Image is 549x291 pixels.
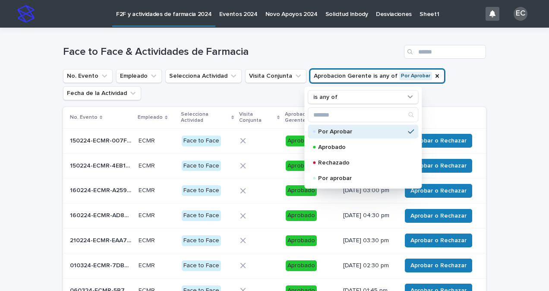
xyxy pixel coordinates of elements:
[318,129,404,135] p: Por Aprobar
[63,253,486,278] tr: 010324-ECMR-7DB4C9010324-ECMR-7DB4C9 ECMRECMR Face to FaceAprobado[DATE] 02:30 pmAprobar o Rechazar
[410,136,467,145] span: Aprobar o Rechazar
[63,203,486,228] tr: 160224-ECMR-AD8D8A160224-ECMR-AD8D8A ECMRECMR Face to FaceAprobado[DATE] 04:30 pmAprobar o Rechazar
[405,234,472,247] button: Aprobar o Rechazar
[286,235,317,246] div: Aprobado
[63,69,113,83] button: No. Evento
[343,212,394,219] p: [DATE] 04:30 pm
[116,69,162,83] button: Empleado
[70,113,98,122] p: No. Evento
[405,159,472,173] button: Aprobar o Rechazar
[308,108,418,122] input: Search
[165,69,242,83] button: Selecciona Actividad
[410,236,467,245] span: Aprobar o Rechazar
[70,136,133,145] p: 150224-ECMR-007F5B
[182,136,221,146] div: Face to Face
[410,161,467,170] span: Aprobar o Rechazar
[70,260,133,269] p: 010324-ECMR-7DB4C9
[310,69,445,83] button: Aprobacion Gerente
[63,228,486,253] tr: 210224-ECMR-EAA731210224-ECMR-EAA731 ECMRECMR Face to FaceAprobado[DATE] 03:30 pmAprobar o Rechazar
[182,185,221,196] div: Face to Face
[182,161,221,171] div: Face to Face
[63,178,486,203] tr: 160224-ECMR-A2599A160224-ECMR-A2599A ECMRECMR Face to FaceAprobado[DATE] 03:00 pmAprobar o Rechazar
[70,161,133,170] p: 150224-ECMR-4EB190
[410,187,467,195] span: Aprobar o Rechazar
[182,235,221,246] div: Face to Face
[70,185,133,194] p: 160224-ECMR-A2599A
[286,136,317,146] div: Aprobado
[181,110,229,126] p: Selecciona Actividad
[313,93,338,101] p: is any of
[410,212,467,220] span: Aprobar o Rechazar
[404,45,486,59] input: Search
[318,175,404,181] p: Por aprobar
[286,210,317,221] div: Aprobado
[343,262,394,269] p: [DATE] 02:30 pm
[63,128,486,153] tr: 150224-ECMR-007F5B150224-ECMR-007F5B ECMRECMR Face to FaceAprobado[DATE] 03:00 pmAprobar o Rechazar
[239,110,274,126] p: Visita Conjunta
[286,161,317,171] div: Aprobado
[405,209,472,223] button: Aprobar o Rechazar
[308,108,418,122] div: Search
[138,113,163,122] p: Empleado
[17,5,35,22] img: stacker-logo-s-only.png
[286,185,317,196] div: Aprobado
[410,261,467,270] span: Aprobar o Rechazar
[405,134,472,148] button: Aprobar o Rechazar
[139,210,157,219] p: ECMR
[70,235,133,244] p: 210224-ECMR-EAA731
[182,260,221,271] div: Face to Face
[139,136,157,145] p: ECMR
[405,259,472,272] button: Aprobar o Rechazar
[182,210,221,221] div: Face to Face
[63,86,141,100] button: Fecha de la Actividad
[139,185,157,194] p: ECMR
[139,235,157,244] p: ECMR
[63,153,486,178] tr: 150224-ECMR-4EB190150224-ECMR-4EB190 ECMRECMR Face to FaceAprobado[DATE] 09:00 amAprobar o Rechazar
[405,184,472,198] button: Aprobar o Rechazar
[343,237,394,244] p: [DATE] 03:30 pm
[139,260,157,269] p: ECMR
[139,161,157,170] p: ECMR
[514,7,527,21] div: EC
[343,187,394,194] p: [DATE] 03:00 pm
[286,260,317,271] div: Aprobado
[318,144,404,150] p: Aprobado
[70,210,133,219] p: 160224-ECMR-AD8D8A
[245,69,306,83] button: Visita Conjunta
[63,46,401,58] h1: Face to Face & Actividades de Farmacia
[285,110,332,126] p: Aprobacion Gerente
[318,160,404,166] p: Rechazado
